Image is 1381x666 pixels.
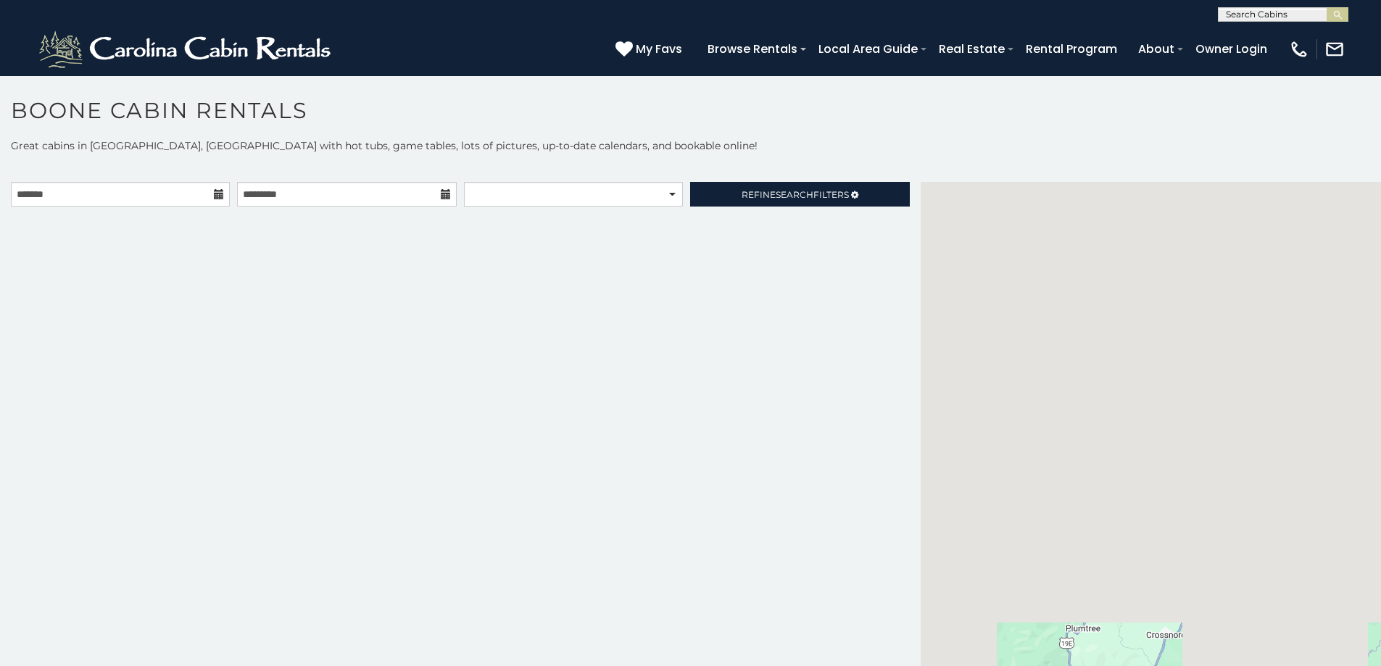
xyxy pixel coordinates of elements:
[932,36,1012,62] a: Real Estate
[1131,36,1182,62] a: About
[1188,36,1274,62] a: Owner Login
[1289,39,1309,59] img: phone-regular-white.png
[1324,39,1345,59] img: mail-regular-white.png
[690,182,909,207] a: RefineSearchFilters
[36,28,337,71] img: White-1-2.png
[615,40,686,59] a: My Favs
[1019,36,1124,62] a: Rental Program
[776,189,813,200] span: Search
[700,36,805,62] a: Browse Rentals
[742,189,849,200] span: Refine Filters
[636,40,682,58] span: My Favs
[811,36,925,62] a: Local Area Guide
